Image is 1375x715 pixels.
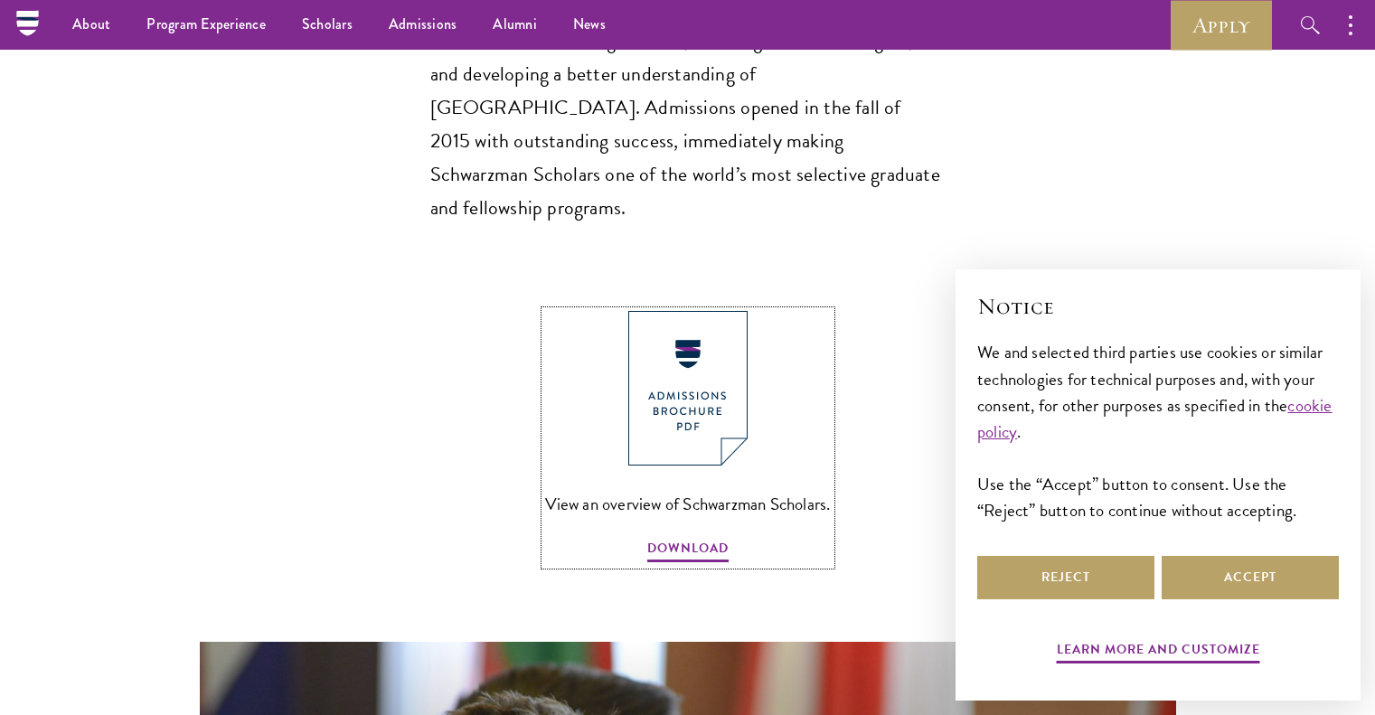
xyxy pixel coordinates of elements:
a: cookie policy [977,392,1333,445]
h2: Notice [977,291,1339,322]
span: View an overview of Schwarzman Scholars. [545,489,831,519]
span: DOWNLOAD [647,537,729,565]
button: Reject [977,556,1154,599]
a: View an overview of Schwarzman Scholars. DOWNLOAD [545,311,831,565]
div: We and selected third parties use cookies or similar technologies for technical purposes and, wit... [977,339,1339,522]
button: Learn more and customize [1057,638,1260,666]
button: Accept [1162,556,1339,599]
